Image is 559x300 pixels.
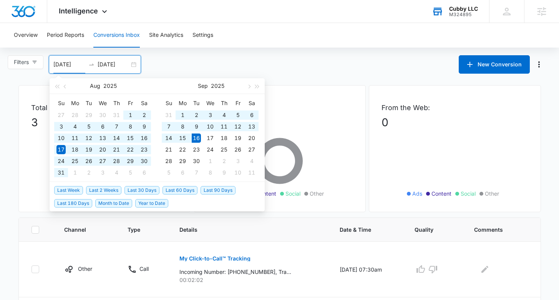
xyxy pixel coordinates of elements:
div: 15 [126,134,135,143]
th: Tu [189,97,203,109]
div: 8 [126,122,135,131]
button: 2025 [103,78,117,94]
td: 2025-08-20 [96,144,109,155]
td: 2025-07-27 [54,109,68,121]
div: 29 [84,110,93,120]
div: 15 [178,134,187,143]
span: Intelligence [59,7,98,15]
td: 2025-08-07 [109,121,123,132]
span: Details [179,226,310,234]
div: 28 [164,157,173,166]
td: 2025-08-31 [162,109,176,121]
td: 2025-08-14 [109,132,123,144]
td: 2025-08-10 [54,132,68,144]
div: 2 [84,168,93,177]
td: 2025-08-25 [68,155,82,167]
div: 3 [98,168,107,177]
div: 22 [126,145,135,154]
td: 2025-08-30 [137,155,151,167]
div: 27 [98,157,107,166]
td: 2025-09-02 [189,109,203,121]
span: Filters [14,58,29,66]
span: Date & Time [340,226,385,234]
button: Sep [198,78,208,94]
p: 3 [31,114,178,130]
td: 2025-09-22 [176,144,189,155]
td: 2025-10-07 [189,167,203,178]
button: Manage Numbers [533,58,545,71]
div: 4 [70,122,80,131]
div: 9 [139,122,149,131]
th: Sa [137,97,151,109]
div: 14 [112,134,121,143]
span: Channel [64,226,98,234]
td: 2025-09-17 [203,132,217,144]
div: 2 [219,157,229,166]
td: 2025-09-25 [217,144,231,155]
div: 31 [164,110,173,120]
div: 7 [164,122,173,131]
div: 14 [164,134,173,143]
th: Th [217,97,231,109]
button: My Click-to-Call™ Tracking [179,249,250,268]
span: Comments [474,226,517,234]
td: 2025-09-04 [217,109,231,121]
div: 5 [84,122,93,131]
span: Last Week [54,186,83,195]
div: 30 [192,157,201,166]
th: Fr [231,97,245,109]
div: 12 [84,134,93,143]
div: 25 [70,157,80,166]
span: Last 90 Days [201,186,236,195]
td: 2025-09-08 [176,121,189,132]
td: 2025-09-16 [189,132,203,144]
td: 2025-09-23 [189,144,203,155]
td: 2025-07-28 [68,109,82,121]
span: Ads [412,190,422,198]
td: 2025-09-03 [96,167,109,178]
td: 2025-08-29 [123,155,137,167]
div: 17 [56,145,66,154]
p: 00:02:02 [179,276,321,284]
div: 18 [219,134,229,143]
div: 5 [233,110,242,120]
td: 2025-08-05 [82,121,96,132]
div: 20 [98,145,107,154]
td: 2025-09-14 [162,132,176,144]
button: New Conversion [459,55,530,74]
th: Tu [82,97,96,109]
span: Content [256,190,276,198]
div: 7 [112,122,121,131]
div: 23 [139,145,149,154]
p: From Calls: [206,102,353,113]
td: 2025-08-27 [96,155,109,167]
button: Settings [192,23,213,48]
span: Social [285,190,300,198]
td: [DATE] 07:30am [330,242,405,297]
p: Incoming Number: [PHONE_NUMBER], Tracking Number: [PHONE_NUMBER], Ring To: [PHONE_NUMBER], Caller... [179,268,291,276]
span: Other [310,190,324,198]
td: 2025-09-04 [109,167,123,178]
div: 10 [56,134,66,143]
button: Filters [8,55,43,69]
td: 2025-09-30 [189,155,203,167]
span: Last 60 Days [163,186,197,195]
div: 6 [247,110,256,120]
div: 16 [139,134,149,143]
p: My Click-to-Call™ Tracking [179,256,250,261]
button: Site Analytics [149,23,183,48]
td: 2025-07-29 [82,109,96,121]
div: 4 [219,110,229,120]
div: 30 [98,110,107,120]
span: Social [461,190,476,198]
div: 18 [70,145,80,154]
th: Mo [68,97,82,109]
td: 2025-09-26 [231,144,245,155]
td: 2025-08-18 [68,144,82,155]
td: 2025-08-01 [123,109,137,121]
td: 2025-08-06 [96,121,109,132]
td: 2025-08-19 [82,144,96,155]
td: 2025-09-03 [203,109,217,121]
p: 0 [382,114,528,130]
div: 2 [192,110,201,120]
